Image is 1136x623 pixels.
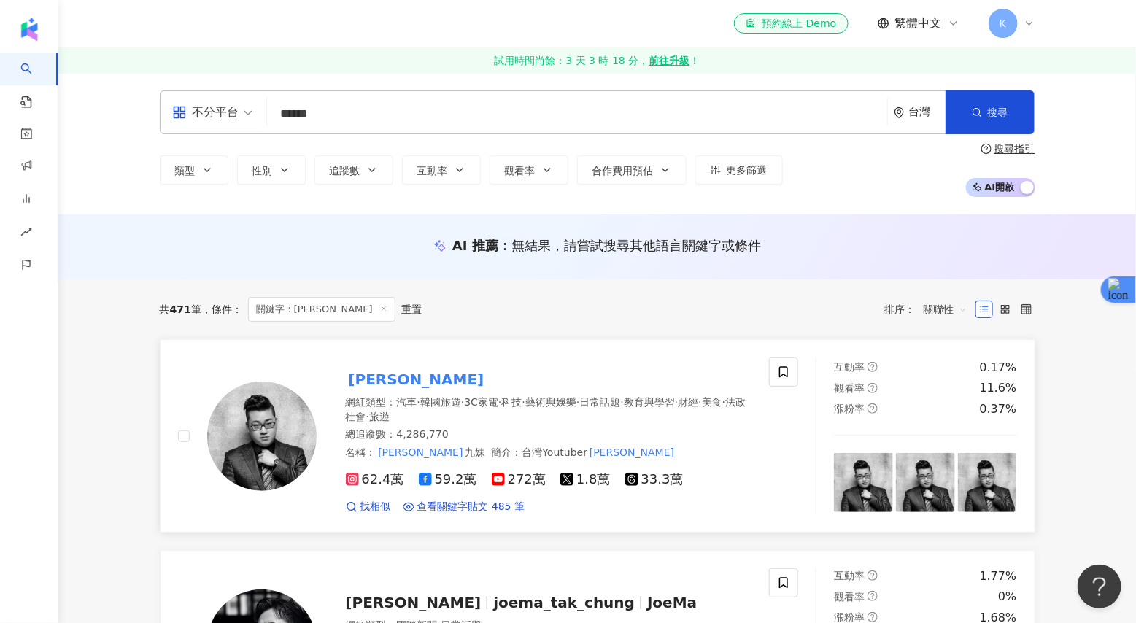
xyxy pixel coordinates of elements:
span: 類型 [175,165,196,177]
span: question-circle [868,403,878,414]
span: 汽車 [397,396,417,408]
span: question-circle [868,383,878,393]
span: [PERSON_NAME] [346,594,482,611]
span: · [698,396,701,408]
span: 條件 ： [201,303,242,315]
span: · [675,396,678,408]
a: 預約線上 Demo [734,13,848,34]
span: · [366,411,369,422]
button: 追蹤數 [314,155,393,185]
span: 互動率 [834,570,865,581]
div: 重置 [401,303,422,315]
div: 共 筆 [160,303,201,315]
button: 類型 [160,155,228,185]
span: appstore [172,105,187,120]
span: question-circle [868,591,878,601]
button: 更多篩選 [695,155,783,185]
span: 1.8萬 [560,472,611,487]
button: 互動率 [402,155,481,185]
a: 找相似 [346,500,391,514]
div: 0% [998,589,1016,605]
div: 搜尋指引 [994,143,1035,155]
mark: [PERSON_NAME] [346,368,487,391]
a: 試用時間尚餘：3 天 3 時 18 分，前往升級！ [58,47,1136,74]
span: 教育與學習 [624,396,675,408]
img: post-image [834,453,893,512]
span: 無結果，請嘗試搜尋其他語言關鍵字或條件 [511,238,761,253]
a: 查看關鍵字貼文 485 筆 [403,500,525,514]
span: · [522,396,525,408]
div: 1.77% [980,568,1017,584]
span: 查看關鍵字貼文 485 筆 [417,500,525,514]
button: 性別 [237,155,306,185]
div: 0.37% [980,401,1017,417]
span: 美食 [702,396,722,408]
button: 合作費用預估 [577,155,687,185]
img: logo icon [18,18,41,41]
span: 台灣Youtuber [522,446,587,458]
span: · [620,396,623,408]
span: K [1000,15,1006,31]
span: 科技 [502,396,522,408]
div: 11.6% [980,380,1017,396]
span: 日常話題 [579,396,620,408]
div: 0.17% [980,360,1017,376]
span: 觀看率 [834,382,865,394]
div: 台灣 [909,106,946,118]
span: 追蹤數 [330,165,360,177]
strong: 前往升級 [649,53,689,68]
a: KOL Avatar[PERSON_NAME]網紅類型：汽車·韓國旅遊·3C家電·科技·藝術與娛樂·日常話題·教育與學習·財經·美食·法政社會·旅遊總追蹤數：4,286,770名稱：[PERSO... [160,339,1035,532]
div: 不分平台 [172,101,239,124]
button: 搜尋 [946,90,1035,134]
span: 471 [170,303,191,315]
mark: [PERSON_NAME] [587,444,676,460]
iframe: Help Scout Beacon - Open [1078,565,1121,608]
span: joema_tak_chung [493,594,635,611]
span: question-circle [981,144,992,154]
span: 旅遊 [369,411,390,422]
div: AI 推薦 ： [452,236,761,255]
div: 預約線上 Demo [746,16,836,31]
img: post-image [958,453,1017,512]
span: 觀看率 [505,165,536,177]
span: 漲粉率 [834,403,865,414]
span: 繁體中文 [895,15,942,31]
span: 互動率 [417,165,448,177]
span: · [576,396,579,408]
span: JoeMa [647,594,697,611]
span: · [498,396,501,408]
span: 性別 [252,165,273,177]
img: KOL Avatar [207,382,317,491]
span: 簡介 ： [491,444,676,460]
span: 名稱 ： [346,446,486,458]
span: 找相似 [360,500,391,514]
div: 總追蹤數 ： 4,286,770 [346,427,752,442]
span: · [417,396,420,408]
span: 59.2萬 [419,472,477,487]
span: 272萬 [492,472,546,487]
a: search [20,53,50,109]
span: 搜尋 [988,107,1008,118]
span: 漲粉率 [834,611,865,623]
button: 觀看率 [490,155,568,185]
span: 33.3萬 [625,472,684,487]
span: rise [20,217,32,250]
span: question-circle [868,362,878,372]
span: 法政社會 [346,396,746,422]
img: post-image [896,453,955,512]
div: 網紅類型 ： [346,395,752,424]
span: 更多篩選 [727,164,768,176]
span: question-circle [868,570,878,581]
span: 62.4萬 [346,472,404,487]
div: 排序： [885,298,975,321]
span: 藝術與娛樂 [525,396,576,408]
span: 九妹 [465,446,485,458]
span: 韓國旅遊 [420,396,461,408]
span: 互動率 [834,361,865,373]
span: 觀看率 [834,591,865,603]
span: 關聯性 [924,298,967,321]
span: 關鍵字：[PERSON_NAME] [248,297,395,322]
mark: [PERSON_NAME] [376,444,465,460]
span: · [722,396,725,408]
span: environment [894,107,905,118]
